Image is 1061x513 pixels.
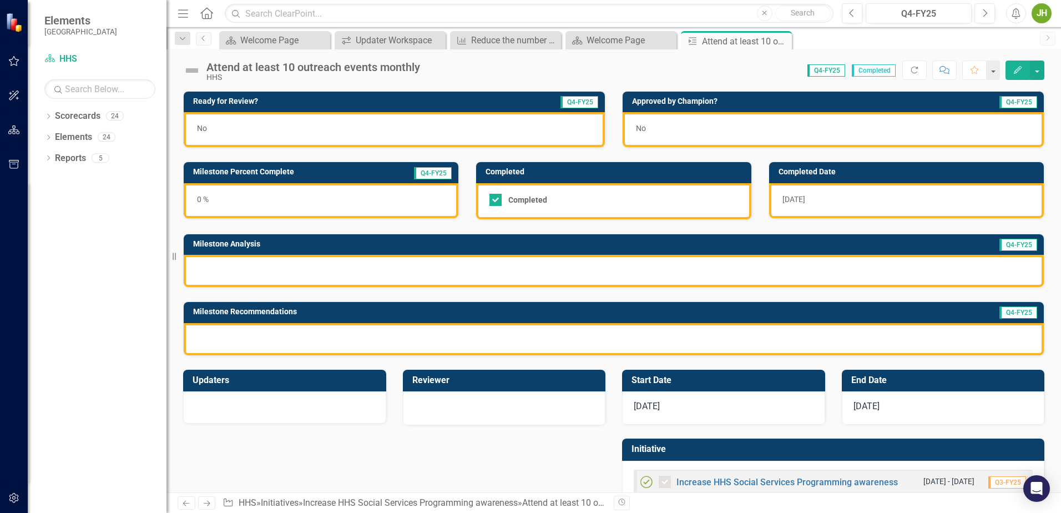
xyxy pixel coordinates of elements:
[193,308,808,316] h3: Milestone Recommendations
[807,64,845,77] span: Q4-FY25
[222,33,327,47] a: Welcome Page
[193,240,729,248] h3: Milestone Analysis
[44,14,117,27] span: Elements
[44,53,155,66] a: HHS
[522,497,690,508] div: Attend at least 10 outreach events monthly
[225,4,833,23] input: Search ClearPoint...
[851,375,1039,385] h3: End Date
[636,124,646,133] span: No
[44,79,155,99] input: Search Below...
[587,33,674,47] div: Welcome Page
[870,7,968,21] div: Q4-FY25
[44,27,117,36] small: [GEOGRAPHIC_DATA]
[303,497,518,508] a: Increase HHS Social Services Programming awareness
[923,476,974,487] small: [DATE] - [DATE]
[631,375,820,385] h3: Start Date
[471,33,558,47] div: Reduce the number of code enforcement engagements with homeowners regarding safety, health, and s...
[414,167,452,179] span: Q4-FY25
[6,13,25,32] img: ClearPoint Strategy
[486,168,745,176] h3: Completed
[866,3,972,23] button: Q4-FY25
[560,96,598,108] span: Q4-FY25
[999,306,1037,319] span: Q4-FY25
[356,33,443,47] div: Updater Workspace
[779,168,1038,176] h3: Completed Date
[999,239,1037,251] span: Q4-FY25
[632,97,911,105] h3: Approved by Champion?
[92,153,109,163] div: 5
[55,152,86,165] a: Reports
[55,131,92,144] a: Elements
[223,497,605,510] div: » » »
[568,33,674,47] a: Welcome Page
[1032,3,1052,23] button: JH
[98,133,115,142] div: 24
[106,112,124,121] div: 24
[197,124,207,133] span: No
[337,33,443,47] a: Updater Workspace
[206,73,420,82] div: HHS
[775,6,831,21] button: Search
[853,401,880,411] span: [DATE]
[412,375,600,385] h3: Reviewer
[640,475,653,489] img: Completed
[702,34,789,48] div: Attend at least 10 outreach events monthly
[239,497,256,508] a: HHS
[193,97,447,105] h3: Ready for Review?
[261,497,299,508] a: Initiatives
[791,8,815,17] span: Search
[631,444,1039,454] h3: Initiative
[184,183,458,218] div: 0 %
[453,33,558,47] a: Reduce the number of code enforcement engagements with homeowners regarding safety, health, and s...
[55,110,100,123] a: Scorecards
[988,476,1026,489] span: Q3-FY25
[634,401,660,411] span: [DATE]
[193,168,381,176] h3: Milestone Percent Complete
[240,33,327,47] div: Welcome Page
[676,477,898,487] a: Increase HHS Social Services Programming awareness
[206,61,420,73] div: Attend at least 10 outreach events monthly
[852,64,896,77] span: Completed
[193,375,381,385] h3: Updaters
[1023,475,1050,502] div: Open Intercom Messenger
[183,62,201,79] img: Not Defined
[782,195,805,204] span: [DATE]
[999,96,1037,108] span: Q4-FY25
